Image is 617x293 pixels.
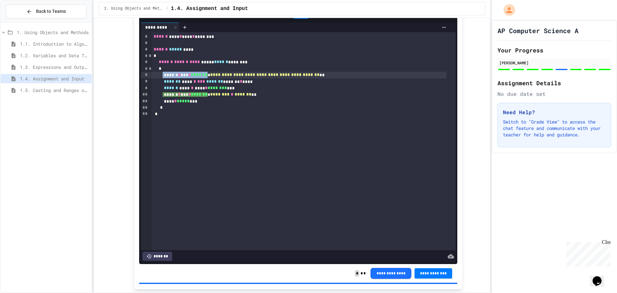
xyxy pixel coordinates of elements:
span: Back to Teams [36,8,66,15]
iframe: chat widget [590,267,611,287]
span: 1. Using Objects and Methods [17,29,89,36]
iframe: chat widget [564,239,611,267]
div: My Account [497,3,517,17]
h2: Your Progress [497,46,611,55]
span: / [166,6,168,11]
span: 1.3. Expressions and Output [New] [20,64,89,70]
span: 1.1. Introduction to Algorithms, Programming, and Compilers [20,41,89,47]
div: Chat with us now!Close [3,3,44,41]
p: Switch to "Grade View" to access the chat feature and communicate with your teacher for help and ... [503,119,606,138]
span: 1.4. Assignment and Input [20,75,89,82]
h2: Assignment Details [497,78,611,87]
button: Back to Teams [6,5,86,18]
span: 1.5. Casting and Ranges of Values [20,87,89,94]
div: No due date set [497,90,611,98]
span: 1. Using Objects and Methods [104,6,164,11]
div: [PERSON_NAME] [499,60,609,66]
span: 1.4. Assignment and Input [171,5,248,13]
span: 1.2. Variables and Data Types [20,52,89,59]
h3: Need Help? [503,108,606,116]
h1: AP Computer Science A [497,26,578,35]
